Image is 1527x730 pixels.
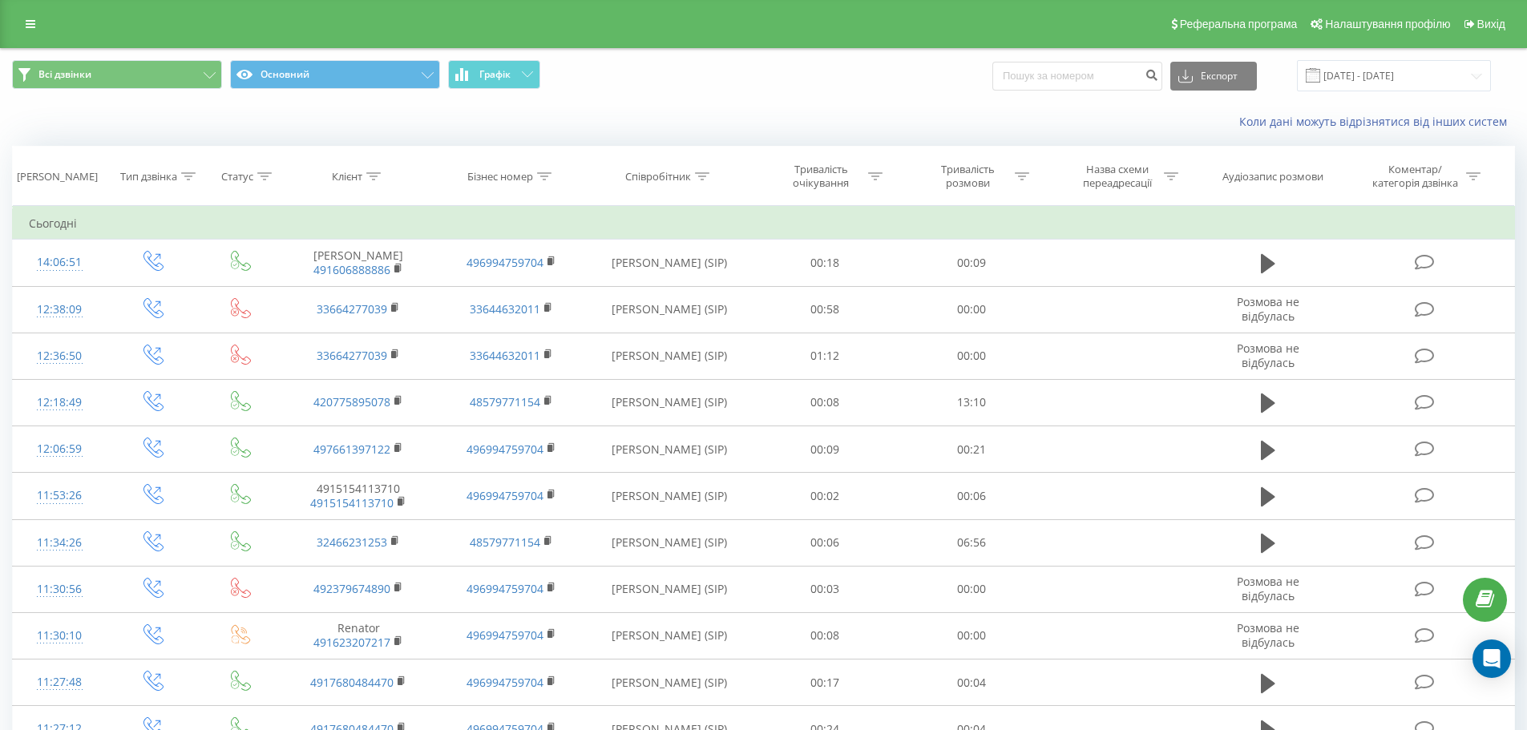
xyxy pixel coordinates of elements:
[588,286,752,333] td: [PERSON_NAME] (SIP)
[12,60,222,89] button: Всі дзвінки
[588,240,752,286] td: [PERSON_NAME] (SIP)
[313,442,390,457] a: 497661397122
[1472,639,1511,678] div: Open Intercom Messenger
[470,348,540,363] a: 33644632011
[588,659,752,706] td: [PERSON_NAME] (SIP)
[752,379,899,425] td: 00:08
[17,170,98,184] div: [PERSON_NAME]
[317,534,387,550] a: 32466231253
[29,574,91,605] div: 11:30:56
[1239,114,1515,129] a: Коли дані можуть відрізнятися вiд інших систем
[479,69,511,80] span: Графік
[313,262,390,277] a: 491606888886
[1368,163,1462,190] div: Коментар/категорія дзвінка
[310,495,394,510] a: 4915154113710
[752,333,899,379] td: 01:12
[467,488,543,503] a: 496994759704
[778,163,864,190] div: Тривалість очікування
[899,240,1045,286] td: 00:09
[467,255,543,270] a: 496994759704
[29,480,91,511] div: 11:53:26
[470,301,540,317] a: 33644632011
[313,394,390,409] a: 420775895078
[313,581,390,596] a: 492379674890
[221,170,253,184] div: Статус
[1237,620,1299,650] span: Розмова не відбулась
[467,627,543,643] a: 496994759704
[29,294,91,325] div: 12:38:09
[29,434,91,465] div: 12:06:59
[752,240,899,286] td: 00:18
[29,387,91,418] div: 12:18:49
[470,394,540,409] a: 48579771154
[625,170,691,184] div: Співробітник
[588,566,752,612] td: [PERSON_NAME] (SIP)
[29,667,91,698] div: 11:27:48
[992,62,1162,91] input: Пошук за номером
[467,675,543,690] a: 496994759704
[282,612,434,659] td: Renator
[1477,18,1505,30] span: Вихід
[752,659,899,706] td: 00:17
[1180,18,1298,30] span: Реферальна програма
[1237,574,1299,603] span: Розмова не відбулась
[467,170,533,184] div: Бізнес номер
[317,348,387,363] a: 33664277039
[752,519,899,566] td: 00:06
[29,341,91,372] div: 12:36:50
[925,163,1011,190] div: Тривалість розмови
[752,612,899,659] td: 00:08
[29,527,91,559] div: 11:34:26
[13,208,1515,240] td: Сьогодні
[588,426,752,473] td: [PERSON_NAME] (SIP)
[899,286,1045,333] td: 00:00
[467,581,543,596] a: 496994759704
[899,519,1045,566] td: 06:56
[899,426,1045,473] td: 00:21
[317,301,387,317] a: 33664277039
[588,379,752,425] td: [PERSON_NAME] (SIP)
[752,286,899,333] td: 00:58
[29,247,91,278] div: 14:06:51
[332,170,362,184] div: Клієнт
[38,68,91,81] span: Всі дзвінки
[752,426,899,473] td: 00:09
[899,333,1045,379] td: 00:00
[1074,163,1160,190] div: Назва схеми переадресації
[752,473,899,519] td: 00:02
[1237,341,1299,370] span: Розмова не відбулась
[899,566,1045,612] td: 00:00
[470,534,540,550] a: 48579771154
[752,566,899,612] td: 00:03
[899,473,1045,519] td: 00:06
[1237,294,1299,324] span: Розмова не відбулась
[899,612,1045,659] td: 00:00
[588,519,752,566] td: [PERSON_NAME] (SIP)
[899,659,1045,706] td: 00:04
[230,60,440,89] button: Основний
[1325,18,1450,30] span: Налаштування профілю
[29,620,91,651] div: 11:30:10
[899,379,1045,425] td: 13:10
[448,60,540,89] button: Графік
[467,442,543,457] a: 496994759704
[282,473,434,519] td: 4915154113710
[282,240,434,286] td: [PERSON_NAME]
[588,333,752,379] td: [PERSON_NAME] (SIP)
[310,675,394,690] a: 4917680484470
[1222,170,1323,184] div: Аудіозапис розмови
[588,473,752,519] td: [PERSON_NAME] (SIP)
[120,170,177,184] div: Тип дзвінка
[1170,62,1257,91] button: Експорт
[588,612,752,659] td: [PERSON_NAME] (SIP)
[313,635,390,650] a: 491623207217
